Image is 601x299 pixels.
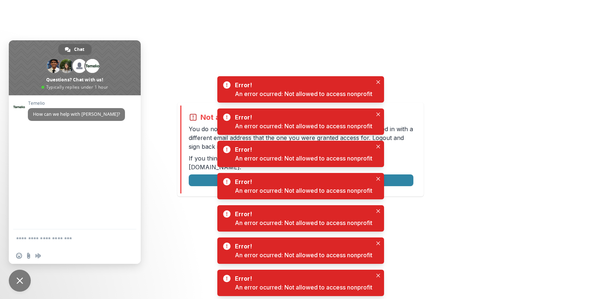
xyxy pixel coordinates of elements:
div: Error! [235,145,369,154]
span: Send a file [26,253,32,259]
div: An error ocurred: Not allowed to access nonprofit [235,186,372,195]
button: Close [374,239,383,248]
textarea: Compose your message... [16,229,119,248]
span: Insert an emoji [16,253,22,259]
div: Error! [235,242,369,251]
div: Error! [235,177,369,186]
a: Close chat [9,270,31,292]
a: Chat [58,44,92,55]
div: An error ocurred: Not allowed to access nonprofit [235,122,372,130]
div: Error! [235,274,369,283]
button: Close [374,142,383,151]
div: An error ocurred: Not allowed to access nonprofit [235,251,372,259]
div: An error ocurred: Not allowed to access nonprofit [235,154,372,163]
span: How can we help with [PERSON_NAME]? [33,111,120,117]
h2: Not allowed to view page [200,113,292,122]
div: An error ocurred: Not allowed to access nonprofit [235,218,372,227]
div: Error! [235,113,369,122]
div: Error! [235,81,369,89]
span: Audio message [35,253,41,259]
p: If you think this is an error, please contact us at . [189,154,413,171]
span: Temelio [28,101,125,106]
div: An error ocurred: Not allowed to access nonprofit [235,89,372,98]
span: Chat [74,44,84,55]
button: Close [374,207,383,215]
button: Close [374,174,383,183]
button: Close [374,271,383,280]
div: Error! [235,210,369,218]
button: Close [374,78,383,86]
p: You do not have permission to view the page. It is likely that you logged in with a different ema... [189,125,413,151]
div: An error ocurred: Not allowed to access nonprofit [235,283,372,292]
button: Close [374,110,383,119]
button: Logout [189,174,413,186]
